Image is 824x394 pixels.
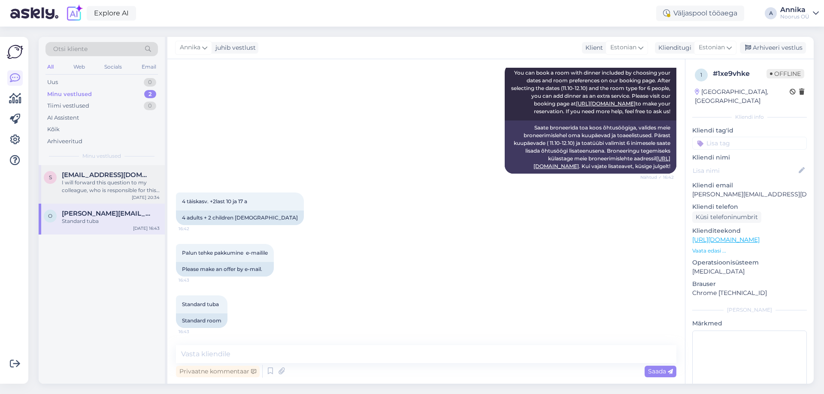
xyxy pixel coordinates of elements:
div: Please make an offer by e-mail. [176,262,274,277]
div: Arhiveeri vestlus [740,42,806,54]
div: [GEOGRAPHIC_DATA], [GEOGRAPHIC_DATA] [695,87,790,105]
span: 16:42 [179,226,211,232]
div: 0 [144,78,156,87]
span: You can book a room with dinner included by choosing your dates and room preferences on our booki... [511,69,672,114]
span: Annika [180,43,200,52]
input: Lisa nimi [693,166,797,175]
div: Minu vestlused [47,90,92,99]
p: Kliendi email [692,181,807,190]
div: Uus [47,78,58,87]
div: I will forward this question to my colleague, who is responsible for this. The reply will be here... [62,179,160,194]
div: Annika [780,6,809,13]
span: Standard tuba [182,301,219,307]
a: [URL][DOMAIN_NAME] [692,236,760,244]
span: Estonian [610,43,636,52]
div: Socials [103,61,124,72]
p: Kliendi tag'id [692,126,807,135]
span: Minu vestlused [82,152,121,160]
p: Operatsioonisüsteem [692,258,807,267]
span: Estonian [699,43,725,52]
div: Väljaspool tööaega [656,6,744,21]
p: Märkmed [692,319,807,328]
div: juhib vestlust [212,43,256,52]
a: Explore AI [87,6,136,21]
p: [PERSON_NAME][EMAIL_ADDRESS][DOMAIN_NAME] [692,190,807,199]
div: Arhiveeritud [47,137,82,146]
span: 4 täiskasv. +2last 10 ja 17 a [182,198,247,205]
div: # 1xe9vhke [713,69,766,79]
div: [PERSON_NAME] [692,306,807,314]
div: Tiimi vestlused [47,102,89,110]
input: Lisa tag [692,137,807,150]
span: Palun tehke pakkumine e-mailile [182,250,268,256]
span: Saada [648,367,673,375]
div: 0 [144,102,156,110]
div: Kliendi info [692,113,807,121]
p: Vaata edasi ... [692,247,807,255]
span: s [49,174,52,180]
div: Standard room [176,313,227,328]
div: Email [140,61,158,72]
span: 16:43 [179,328,211,335]
div: Saate broneerida toa koos õhtusöögiga, valides meie broneerimislehel oma kuupäevad ja toaeelistus... [505,120,676,174]
img: Askly Logo [7,44,23,60]
a: [URL][DOMAIN_NAME] [576,100,636,107]
div: Standard tuba [62,217,160,225]
span: 1 [700,72,702,78]
p: Chrome [TECHNICAL_ID] [692,289,807,298]
p: [MEDICAL_DATA] [692,267,807,276]
div: Küsi telefoninumbrit [692,211,761,223]
div: Klient [582,43,603,52]
a: AnnikaNoorus OÜ [780,6,819,20]
div: 2 [144,90,156,99]
img: explore-ai [65,4,83,22]
div: A [765,7,777,19]
span: 16:43 [179,277,211,283]
div: All [45,61,55,72]
span: Otsi kliente [53,45,88,54]
div: AI Assistent [47,114,79,122]
div: [DATE] 16:43 [133,225,160,232]
div: Klienditugi [655,43,691,52]
div: Kõik [47,125,60,134]
p: Kliendi nimi [692,153,807,162]
div: Noorus OÜ [780,13,809,20]
div: Privaatne kommentaar [176,366,260,377]
p: Klienditeekond [692,226,807,235]
span: sirlepapp@gmail.com [62,171,151,179]
div: 4 adults + 2 children [DEMOGRAPHIC_DATA] [176,211,304,225]
div: [DATE] 20:34 [132,194,160,201]
p: Brauser [692,280,807,289]
p: Kliendi telefon [692,202,807,211]
span: Olga.pavljukovskaja@gmail.com [62,210,151,217]
span: O [48,213,52,219]
div: Web [72,61,87,72]
span: Nähtud ✓ 16:42 [640,174,674,180]
span: Offline [766,69,804,78]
